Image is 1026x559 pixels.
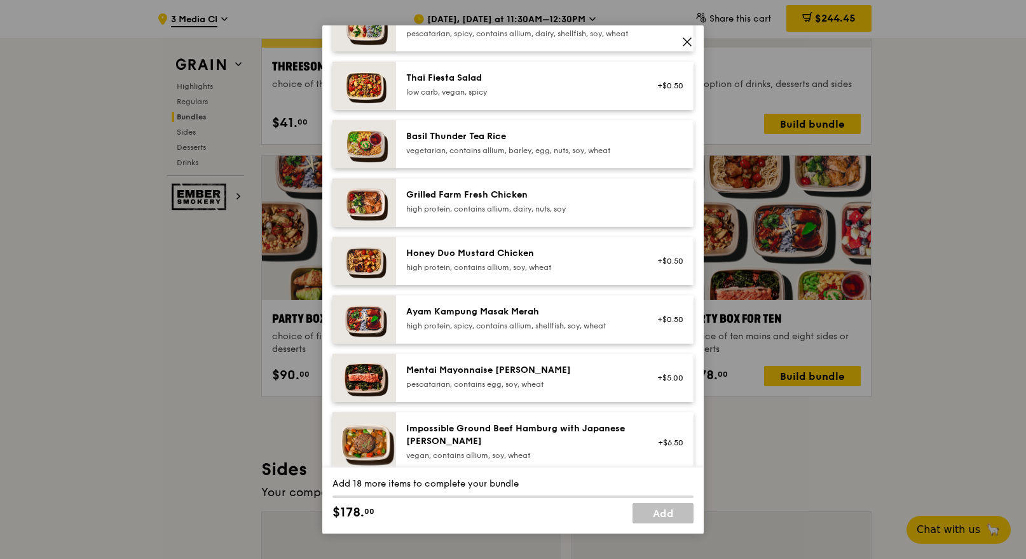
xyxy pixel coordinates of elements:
[332,412,396,473] img: daily_normal_HORZ-Impossible-Hamburg-With-Japanese-Curry.jpg
[650,314,683,325] div: +$0.50
[406,262,634,273] div: high protein, contains allium, soy, wheat
[332,295,396,344] img: daily_normal_Ayam_Kampung_Masak_Merah_Horizontal_.jpg
[406,364,634,377] div: Mentai Mayonnaise [PERSON_NAME]
[364,506,374,516] span: 00
[332,503,364,522] span: $178.
[406,130,634,143] div: Basil Thunder Tea Rice
[650,81,683,91] div: +$0.50
[406,450,634,461] div: vegan, contains allium, soy, wheat
[650,256,683,266] div: +$0.50
[633,503,694,523] a: Add
[406,145,634,156] div: vegetarian, contains allium, barley, egg, nuts, soy, wheat
[332,237,396,285] img: daily_normal_Honey_Duo_Mustard_Chicken__Horizontal_.jpg
[332,62,396,110] img: daily_normal_Thai_Fiesta_Salad__Horizontal_.jpg
[406,189,634,201] div: Grilled Farm Fresh Chicken
[406,321,634,331] div: high protein, spicy, contains allium, shellfish, soy, wheat
[332,354,396,402] img: daily_normal_Mentai-Mayonnaise-Aburi-Salmon-HORZ.jpg
[406,306,634,318] div: Ayam Kampung Masak Merah
[406,379,634,389] div: pescatarian, contains egg, soy, wheat
[332,178,396,227] img: daily_normal_HORZ-Grilled-Farm-Fresh-Chicken.jpg
[406,247,634,260] div: Honey Duo Mustard Chicken
[406,204,634,214] div: high protein, contains allium, dairy, nuts, soy
[406,87,634,97] div: low carb, vegan, spicy
[406,422,634,448] div: Impossible Ground Beef Hamburg with Japanese [PERSON_NAME]
[406,29,634,39] div: pescatarian, spicy, contains allium, dairy, shellfish, soy, wheat
[332,478,694,490] div: Add 18 more items to complete your bundle
[332,3,396,51] img: daily_normal_HORZ-Thai-Green-Curry-Fish.jpg
[650,438,683,448] div: +$6.50
[332,120,396,168] img: daily_normal_HORZ-Basil-Thunder-Tea-Rice.jpg
[406,72,634,84] div: Thai Fiesta Salad
[650,373,683,383] div: +$5.00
